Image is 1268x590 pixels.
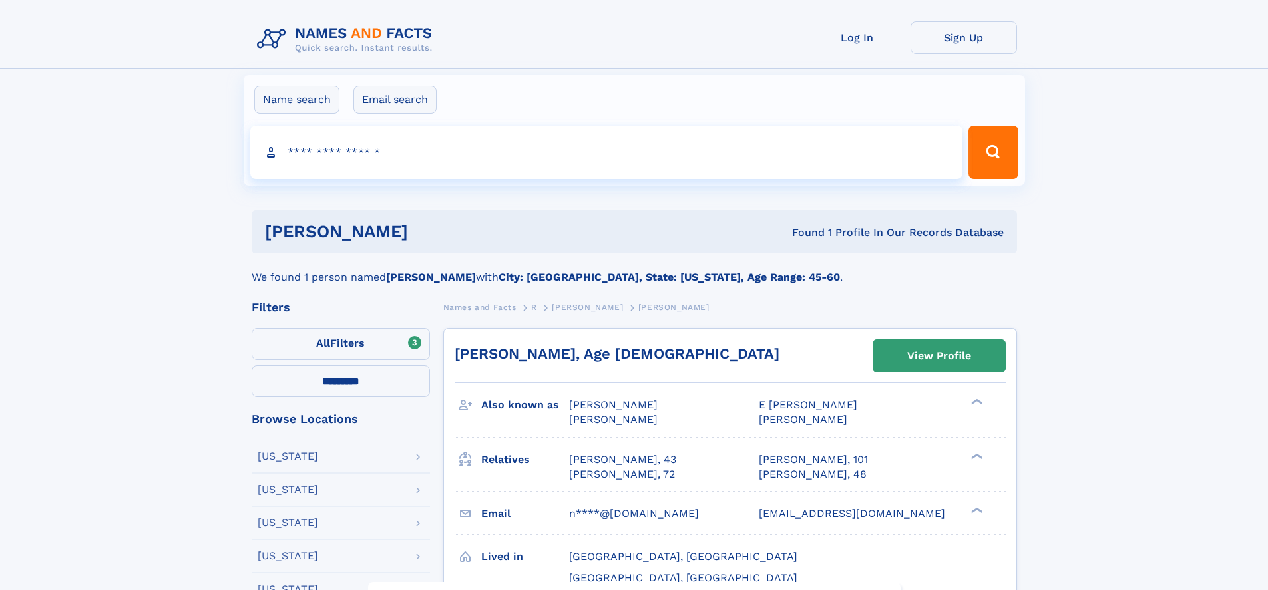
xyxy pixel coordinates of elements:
[481,448,569,471] h3: Relatives
[481,394,569,416] h3: Also known as
[481,502,569,525] h3: Email
[252,21,443,57] img: Logo Names and Facts
[968,398,984,406] div: ❯
[569,571,797,584] span: [GEOGRAPHIC_DATA], [GEOGRAPHIC_DATA]
[569,398,658,411] span: [PERSON_NAME]
[911,21,1017,54] a: Sign Up
[531,299,537,315] a: R
[569,467,675,482] a: [PERSON_NAME], 72
[250,126,963,179] input: search input
[569,550,797,563] span: [GEOGRAPHIC_DATA], [GEOGRAPHIC_DATA]
[759,452,868,467] a: [PERSON_NAME], 101
[907,341,971,371] div: View Profile
[258,451,318,462] div: [US_STATE]
[265,223,600,240] h1: [PERSON_NAME]
[386,271,476,283] b: [PERSON_NAME]
[638,303,710,312] span: [PERSON_NAME]
[968,452,984,460] div: ❯
[252,301,430,313] div: Filters
[481,545,569,568] h3: Lived in
[759,398,857,411] span: E [PERSON_NAME]
[759,507,945,519] span: [EMAIL_ADDRESS][DOMAIN_NAME]
[968,506,984,514] div: ❯
[569,452,676,467] a: [PERSON_NAME], 43
[258,484,318,495] div: [US_STATE]
[316,337,330,349] span: All
[254,86,339,114] label: Name search
[531,303,537,312] span: R
[258,517,318,528] div: [US_STATE]
[443,299,517,315] a: Names and Facts
[252,253,1017,285] div: We found 1 person named with .
[873,340,1005,372] a: View Profile
[258,551,318,561] div: [US_STATE]
[759,413,847,426] span: [PERSON_NAME]
[600,225,1004,240] div: Found 1 Profile In Our Records Database
[569,413,658,426] span: [PERSON_NAME]
[804,21,911,54] a: Log In
[552,299,623,315] a: [PERSON_NAME]
[455,345,779,362] a: [PERSON_NAME], Age [DEMOGRAPHIC_DATA]
[353,86,437,114] label: Email search
[968,126,1018,179] button: Search Button
[252,328,430,360] label: Filters
[252,413,430,425] div: Browse Locations
[552,303,623,312] span: [PERSON_NAME]
[759,467,867,482] a: [PERSON_NAME], 48
[499,271,840,283] b: City: [GEOGRAPHIC_DATA], State: [US_STATE], Age Range: 45-60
